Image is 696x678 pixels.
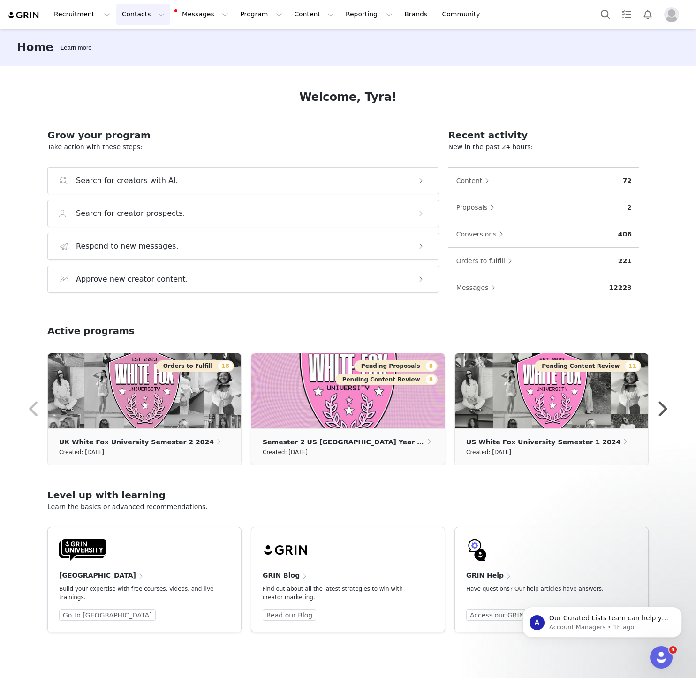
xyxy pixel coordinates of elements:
[59,437,214,447] p: UK White Fox University Semester 2 2024
[59,609,156,621] a: Go to [GEOGRAPHIC_DATA]
[456,280,500,295] button: Messages
[47,142,439,152] p: Take action with these steps:
[263,609,316,621] a: Read our Blog
[288,4,340,25] button: Content
[263,585,418,602] p: Find out about all the latest strategies to win with creator marketing.
[48,4,116,25] button: Recruitment
[59,571,136,580] h4: [GEOGRAPHIC_DATA]
[76,241,179,252] h3: Respond to new messages.
[354,360,438,372] button: Pending Proposals8
[616,4,637,25] a: Tasks
[466,447,511,457] small: Created: [DATE]
[235,4,288,25] button: Program
[650,646,673,669] iframe: Intercom live chat
[466,585,622,593] p: Have questions? Our help articles have answers.
[47,200,439,227] button: Search for creator prospects.
[76,175,178,186] h3: Search for creators with AI.
[508,587,696,653] iframe: Intercom notifications message
[466,609,545,621] a: Access our GRIN Help
[618,256,632,266] p: 221
[263,539,310,561] img: grin-logo-black.svg
[263,571,300,580] h4: GRIN Blog
[466,437,620,447] p: US White Fox University Semester 1 2024
[456,200,499,215] button: Proposals
[609,283,632,293] p: 12223
[171,4,234,25] button: Messages
[595,4,616,25] button: Search
[456,253,517,268] button: Orders to fulfill
[456,227,508,242] button: Conversions
[263,437,425,447] p: Semester 2 US [GEOGRAPHIC_DATA] Year 3 2025
[59,447,104,457] small: Created: [DATE]
[627,203,632,213] p: 2
[59,539,106,561] img: GRIN-University-Logo-Black.svg
[156,360,234,372] button: Orders to Fulfill18
[623,176,632,186] p: 72
[399,4,436,25] a: Brands
[437,4,490,25] a: Community
[455,353,648,428] img: ddbb7f20-5602-427a-9df6-5ccb1a29f55d.png
[47,128,439,142] h2: Grow your program
[251,353,445,428] img: 79df8e27-4179-4891-b4ae-df22988c03c7.jpg
[47,167,439,194] button: Search for creators with AI.
[618,229,632,239] p: 406
[340,4,398,25] button: Reporting
[466,571,504,580] h4: GRIN Help
[448,128,639,142] h2: Recent activity
[76,274,188,285] h3: Approve new creator content.
[47,488,649,502] h2: Level up with learning
[47,266,439,293] button: Approve new creator content.
[466,539,489,561] img: GRIN-help-icon.svg
[8,11,40,20] img: grin logo
[47,502,649,512] p: Learn the basics or advanced recommendations.
[48,353,241,428] img: 2c7b809f-9069-405b-89f9-63745adb3176.png
[47,324,135,338] h2: Active programs
[263,447,308,457] small: Created: [DATE]
[535,360,641,372] button: Pending Content Review11
[17,39,53,56] h3: Home
[664,7,679,22] img: placeholder-profile.jpg
[76,208,185,219] h3: Search for creator prospects.
[335,374,438,385] button: Pending Content Review8
[637,4,658,25] button: Notifications
[448,142,639,152] p: New in the past 24 hours:
[299,89,397,106] h1: Welcome, Tyra!
[59,43,93,53] div: Tooltip anchor
[669,646,677,654] span: 4
[658,7,688,22] button: Profile
[116,4,170,25] button: Contacts
[59,585,215,602] p: Build your expertise with free courses, videos, and live trainings.
[456,173,494,188] button: Content
[47,233,439,260] button: Respond to new messages.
